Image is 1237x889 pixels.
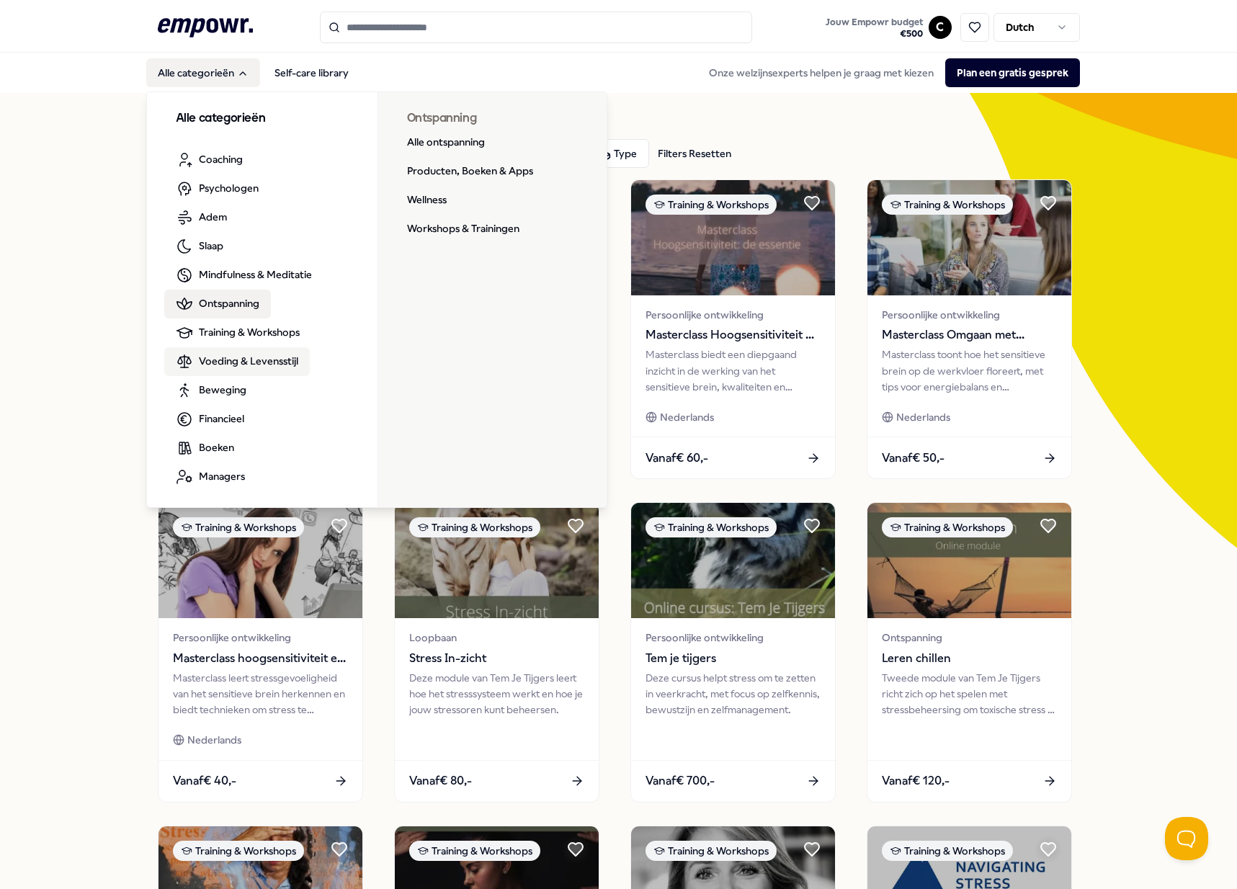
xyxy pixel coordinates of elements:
div: Tweede module van Tem Je Tijgers richt zich op het spelen met stressbeheersing om toxische stress... [882,670,1057,718]
span: Managers [199,468,245,484]
div: Training & Workshops [882,841,1013,861]
span: Masterclass Hoogsensitiviteit de essentie [646,326,821,344]
div: Filters Resetten [658,146,731,161]
nav: Main [146,58,360,87]
div: Training & Workshops [646,517,777,537]
span: Financieel [199,411,244,426]
a: package imageTraining & WorkshopsLoopbaanStress In-zichtDeze module van Tem Je Tijgers leert hoe ... [394,502,599,802]
input: Search for products, categories or subcategories [320,12,752,43]
a: Psychologen [164,174,270,203]
div: Training & Workshops [173,841,304,861]
span: € 500 [826,28,923,40]
span: Training & Workshops [199,324,300,340]
span: Coaching [199,151,243,167]
div: Training & Workshops [409,517,540,537]
span: Adem [199,209,227,225]
span: Vanaf € 700,- [646,772,715,790]
a: Slaap [164,232,235,261]
div: Masterclass biedt een diepgaand inzicht in de werking van het sensitieve brein, kwaliteiten en va... [646,347,821,395]
a: Alle ontspanning [396,128,496,157]
a: Voeding & Levensstijl [164,347,310,376]
span: Loopbaan [409,630,584,645]
span: Mindfulness & Meditatie [199,267,312,282]
span: Nederlands [187,732,241,748]
div: Deze cursus helpt stress om te zetten in veerkracht, met focus op zelfkennis, bewustzijn en zelfm... [646,670,821,718]
h3: Ontspanning [407,110,579,128]
div: Training & Workshops [173,517,304,537]
span: Nederlands [896,409,950,425]
a: Adem [164,203,238,232]
span: Vanaf € 50,- [882,449,945,468]
span: Masterclass Omgaan met hoogsensitiviteit op werk [882,326,1057,344]
div: Masterclass toont hoe het sensitieve brein op de werkvloer floreert, met tips voor energiebalans ... [882,347,1057,395]
h3: Alle categorieën [176,110,349,128]
div: Training & Workshops [882,517,1013,537]
div: Training & Workshops [646,841,777,861]
a: package imageTraining & WorkshopsPersoonlijke ontwikkelingMasterclass Omgaan met hoogsensitivitei... [867,179,1072,479]
span: Jouw Empowr budget [826,17,923,28]
a: Boeken [164,434,246,463]
a: Workshops & Trainingen [396,215,531,244]
div: Training & Workshops [409,841,540,861]
div: Training & Workshops [882,195,1013,215]
span: Voeding & Levensstijl [199,353,298,369]
a: Wellness [396,186,458,215]
span: Persoonlijke ontwikkeling [173,630,348,645]
a: Mindfulness & Meditatie [164,261,323,290]
a: package imageTraining & WorkshopsPersoonlijke ontwikkelingMasterclass Hoogsensitiviteit de essent... [630,179,836,479]
a: Jouw Empowr budget€500 [820,12,929,43]
span: Tem je tijgers [646,649,821,668]
button: Alle categorieën [146,58,260,87]
div: Alle categorieën [147,92,608,509]
a: Coaching [164,146,254,174]
span: Psychologen [199,180,259,196]
span: Vanaf € 120,- [882,772,950,790]
a: Producten, Boeken & Apps [396,157,545,186]
iframe: Help Scout Beacon - Open [1165,817,1208,860]
span: Masterclass hoogsensitiviteit en stress [173,649,348,668]
button: Type [587,139,649,168]
div: Onze welzijnsexperts helpen je graag met kiezen [697,58,1080,87]
span: Slaap [199,238,223,254]
a: Training & Workshops [164,318,311,347]
a: package imageTraining & WorkshopsPersoonlijke ontwikkelingTem je tijgersDeze cursus helpt stress ... [630,502,836,802]
img: package image [631,180,835,295]
span: Vanaf € 80,- [409,772,472,790]
span: Ontspanning [199,295,259,311]
span: Ontspanning [882,630,1057,645]
img: package image [867,180,1071,295]
a: Financieel [164,405,256,434]
a: package imageTraining & WorkshopsOntspanningLeren chillenTweede module van Tem Je Tijgers richt z... [867,502,1072,802]
div: Deze module van Tem Je Tijgers leert hoe het stresssysteem werkt en hoe je jouw stressoren kunt b... [409,670,584,718]
img: package image [631,503,835,618]
span: Persoonlijke ontwikkeling [646,307,821,323]
img: package image [867,503,1071,618]
button: C [929,16,952,39]
span: Persoonlijke ontwikkeling [646,630,821,645]
a: Beweging [164,376,258,405]
div: Training & Workshops [646,195,777,215]
span: Leren chillen [882,649,1057,668]
span: Vanaf € 40,- [173,772,236,790]
a: Managers [164,463,256,491]
img: package image [158,503,362,618]
button: Jouw Empowr budget€500 [823,14,926,43]
span: Persoonlijke ontwikkeling [882,307,1057,323]
a: package imageTraining & WorkshopsPersoonlijke ontwikkelingMasterclass hoogsensitiviteit en stress... [158,502,363,802]
div: Masterclass leert stressgevoeligheid van het sensitieve brein herkennen en biedt technieken om st... [173,670,348,718]
span: Stress In-zicht [409,649,584,668]
button: Plan een gratis gesprek [945,58,1080,87]
span: Nederlands [660,409,714,425]
img: package image [395,503,599,618]
a: Self-care library [263,58,360,87]
span: Vanaf € 60,- [646,449,708,468]
span: Boeken [199,439,234,455]
a: Ontspanning [164,290,271,318]
span: Beweging [199,382,246,398]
